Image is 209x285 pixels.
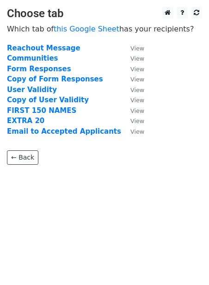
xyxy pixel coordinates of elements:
[130,45,144,52] small: View
[7,7,202,20] h3: Choose tab
[121,106,144,115] a: View
[121,86,144,94] a: View
[121,75,144,83] a: View
[7,117,44,125] a: EXTRA 20
[7,44,80,52] a: Reachout Message
[121,44,144,52] a: View
[121,117,144,125] a: View
[7,54,58,62] a: Communities
[7,24,202,34] p: Which tab of has your recipients?
[7,150,38,165] a: ← Back
[130,87,144,93] small: View
[121,127,144,136] a: View
[121,54,144,62] a: View
[130,55,144,62] small: View
[7,65,71,73] a: Form Responses
[130,76,144,83] small: View
[121,65,144,73] a: View
[7,75,103,83] a: Copy of Form Responses
[7,127,121,136] a: Email to Accepted Applicants
[121,96,144,104] a: View
[130,97,144,104] small: View
[7,96,89,104] a: Copy of User Validity
[130,128,144,135] small: View
[130,118,144,124] small: View
[130,66,144,73] small: View
[7,106,76,115] a: FIRST 150 NAMES
[130,107,144,114] small: View
[54,25,119,33] a: this Google Sheet
[7,86,57,94] a: User Validity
